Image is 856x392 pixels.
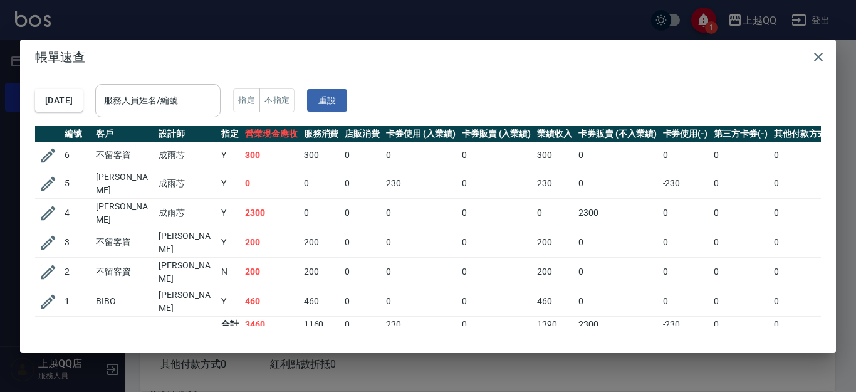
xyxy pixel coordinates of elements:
td: 1160 [301,316,342,332]
td: 0 [342,142,383,169]
td: 4 [61,198,93,228]
td: 不留客資 [93,228,155,257]
td: 0 [771,257,840,287]
td: 2300 [242,198,301,228]
td: 0 [771,198,840,228]
td: 0 [383,287,459,316]
td: 200 [242,228,301,257]
td: 230 [383,169,459,198]
td: Y [218,198,242,228]
h2: 帳單速查 [20,40,836,75]
td: 0 [342,169,383,198]
td: 230 [383,316,459,332]
td: 合計 [218,316,242,332]
td: Y [218,142,242,169]
td: 0 [459,316,535,332]
td: 460 [301,287,342,316]
th: 卡券販賣 (不入業績) [575,126,659,142]
td: 成雨芯 [155,169,218,198]
td: 300 [534,142,575,169]
button: [DATE] [35,89,83,112]
td: 3 [61,228,93,257]
td: 0 [459,198,535,228]
td: 成雨芯 [155,142,218,169]
td: 0 [459,287,535,316]
td: 0 [575,287,659,316]
th: 客戶 [93,126,155,142]
td: BIBO [93,287,155,316]
td: 0 [771,316,840,332]
td: 0 [771,142,840,169]
td: 0 [242,169,301,198]
td: Y [218,228,242,257]
td: 230 [534,169,575,198]
td: 460 [242,287,301,316]
td: 0 [534,198,575,228]
td: 0 [459,142,535,169]
td: 0 [660,142,711,169]
td: [PERSON_NAME] [93,198,155,228]
td: Y [218,287,242,316]
td: 1390 [534,316,575,332]
td: 不留客資 [93,257,155,287]
td: 200 [534,228,575,257]
td: 200 [301,257,342,287]
td: 0 [660,287,711,316]
td: 0 [711,316,771,332]
th: 第三方卡券(-) [711,126,771,142]
td: [PERSON_NAME] [155,287,218,316]
td: 0 [342,257,383,287]
td: 0 [660,228,711,257]
td: -230 [660,316,711,332]
td: [PERSON_NAME] [155,257,218,287]
th: 店販消費 [342,126,383,142]
th: 營業現金應收 [242,126,301,142]
td: 0 [711,169,771,198]
td: 0 [383,142,459,169]
td: N [218,257,242,287]
td: 0 [575,257,659,287]
th: 業績收入 [534,126,575,142]
td: 2300 [575,198,659,228]
th: 卡券販賣 (入業績) [459,126,535,142]
td: -230 [660,169,711,198]
th: 卡券使用(-) [660,126,711,142]
button: 重設 [307,89,347,112]
th: 其他付款方式(-) [771,126,840,142]
td: 0 [711,198,771,228]
td: 0 [383,228,459,257]
td: 0 [575,169,659,198]
td: 200 [301,228,342,257]
td: 460 [534,287,575,316]
td: 0 [771,169,840,198]
td: 300 [301,142,342,169]
td: 0 [711,228,771,257]
td: 0 [342,287,383,316]
td: 不留客資 [93,142,155,169]
td: 0 [575,228,659,257]
td: 0 [342,316,383,332]
td: 0 [711,287,771,316]
button: 指定 [233,88,260,113]
td: Y [218,169,242,198]
td: 0 [383,257,459,287]
td: 0 [660,198,711,228]
td: 0 [711,257,771,287]
td: 0 [301,198,342,228]
td: 成雨芯 [155,198,218,228]
td: 3460 [242,316,301,332]
td: 0 [771,228,840,257]
td: 0 [660,257,711,287]
td: 5 [61,169,93,198]
td: 200 [534,257,575,287]
button: 不指定 [259,88,295,113]
th: 卡券使用 (入業績) [383,126,459,142]
td: 0 [342,198,383,228]
td: 6 [61,142,93,169]
td: 1 [61,287,93,316]
th: 指定 [218,126,242,142]
th: 編號 [61,126,93,142]
td: 0 [383,198,459,228]
td: 0 [459,228,535,257]
td: 200 [242,257,301,287]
